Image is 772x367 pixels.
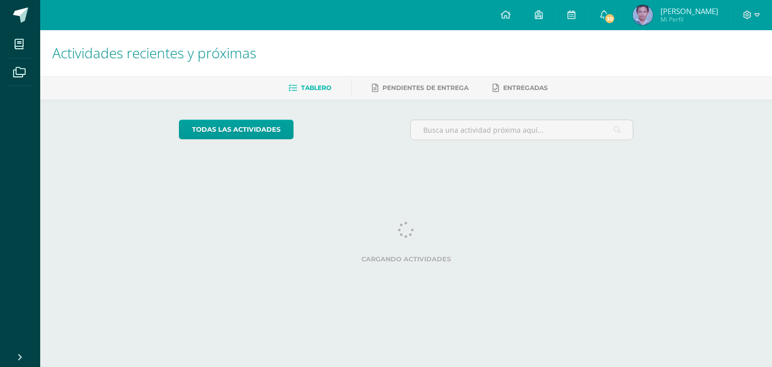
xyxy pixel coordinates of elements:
[288,80,331,96] a: Tablero
[179,120,294,139] a: todas las Actividades
[179,255,634,263] label: Cargando actividades
[382,84,468,91] span: Pendientes de entrega
[301,84,331,91] span: Tablero
[493,80,548,96] a: Entregadas
[52,43,256,62] span: Actividades recientes y próximas
[633,5,653,25] img: 628181265a9c4cc8690272b5fc2d1872.png
[503,84,548,91] span: Entregadas
[372,80,468,96] a: Pendientes de entrega
[411,120,633,140] input: Busca una actividad próxima aquí...
[660,6,718,16] span: [PERSON_NAME]
[660,15,718,24] span: Mi Perfil
[604,13,615,24] span: 30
